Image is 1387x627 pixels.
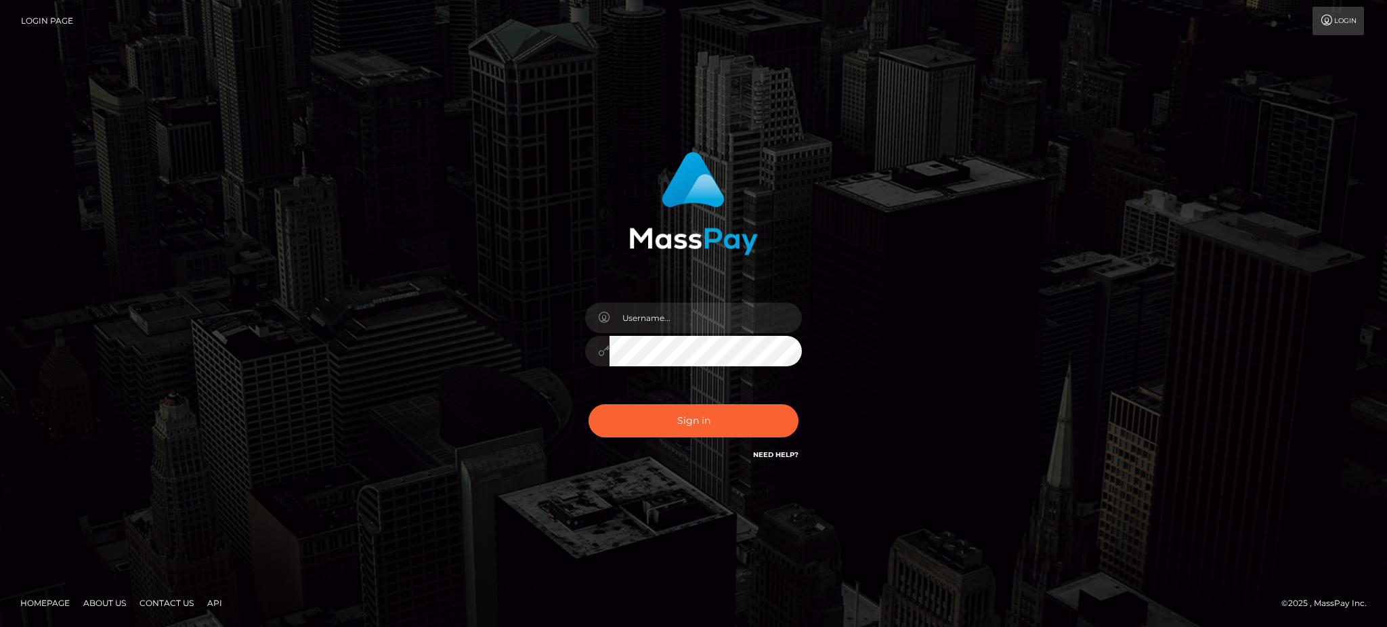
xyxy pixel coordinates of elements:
[21,7,73,35] a: Login Page
[629,152,758,255] img: MassPay Login
[15,592,75,613] a: Homepage
[134,592,199,613] a: Contact Us
[1313,7,1364,35] a: Login
[202,592,228,613] a: API
[1281,596,1377,611] div: © 2025 , MassPay Inc.
[78,592,131,613] a: About Us
[589,404,798,437] button: Sign in
[753,450,798,459] a: Need Help?
[610,303,802,333] input: Username...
